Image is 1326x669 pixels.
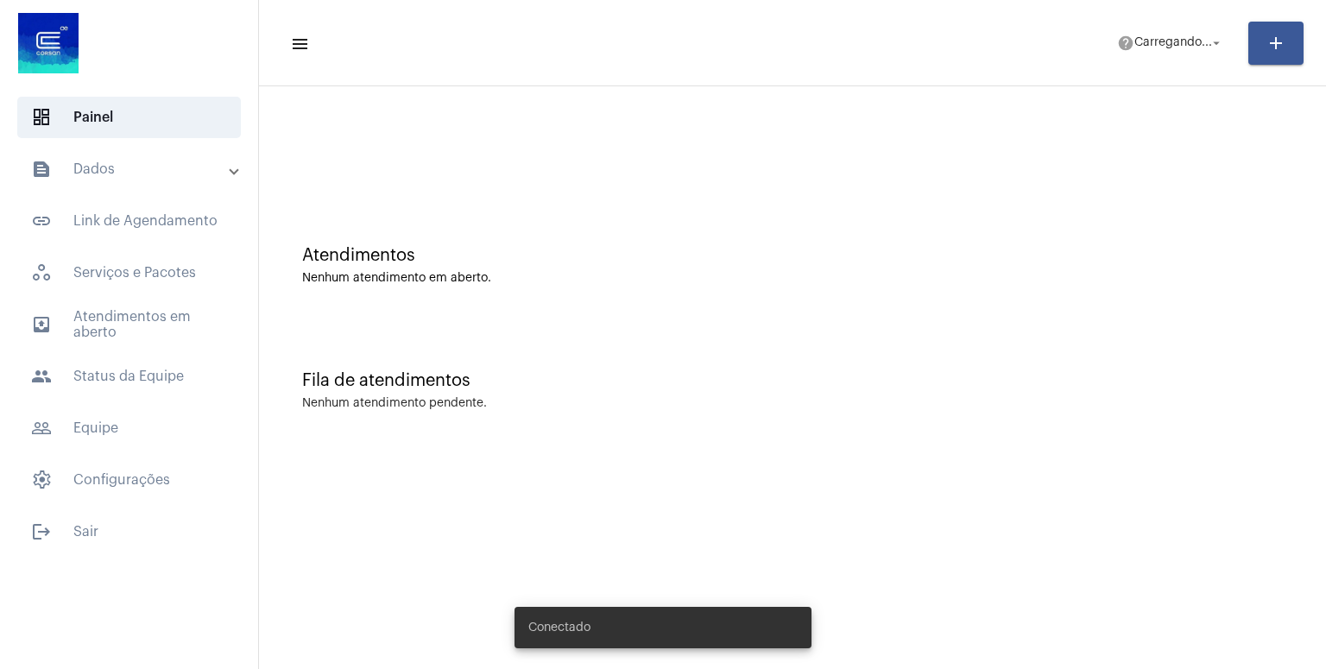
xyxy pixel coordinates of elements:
mat-icon: sidenav icon [31,366,52,387]
span: Carregando... [1134,37,1212,49]
mat-icon: sidenav icon [31,314,52,335]
div: Atendimentos [302,246,1283,265]
div: Nenhum atendimento em aberto. [302,272,1283,285]
span: Painel [17,97,241,138]
button: Carregando... [1107,26,1234,60]
span: Serviços e Pacotes [17,252,241,293]
mat-icon: sidenav icon [31,211,52,231]
span: Status da Equipe [17,356,241,397]
mat-icon: sidenav icon [31,159,52,180]
div: Fila de atendimentos [302,371,1283,390]
img: d4669ae0-8c07-2337-4f67-34b0df7f5ae4.jpeg [14,9,83,78]
span: Conectado [528,619,590,636]
span: sidenav icon [31,107,52,128]
mat-icon: arrow_drop_down [1209,35,1224,51]
span: Sair [17,511,241,552]
span: Link de Agendamento [17,200,241,242]
span: sidenav icon [31,262,52,283]
mat-icon: sidenav icon [290,34,307,54]
span: Atendimentos em aberto [17,304,241,345]
mat-icon: add [1266,33,1286,54]
mat-panel-title: Dados [31,159,230,180]
span: Configurações [17,459,241,501]
span: Equipe [17,407,241,449]
mat-icon: sidenav icon [31,521,52,542]
span: sidenav icon [31,470,52,490]
mat-icon: help [1117,35,1134,52]
mat-icon: sidenav icon [31,418,52,439]
div: Nenhum atendimento pendente. [302,397,487,410]
mat-expansion-panel-header: sidenav iconDados [10,148,258,190]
